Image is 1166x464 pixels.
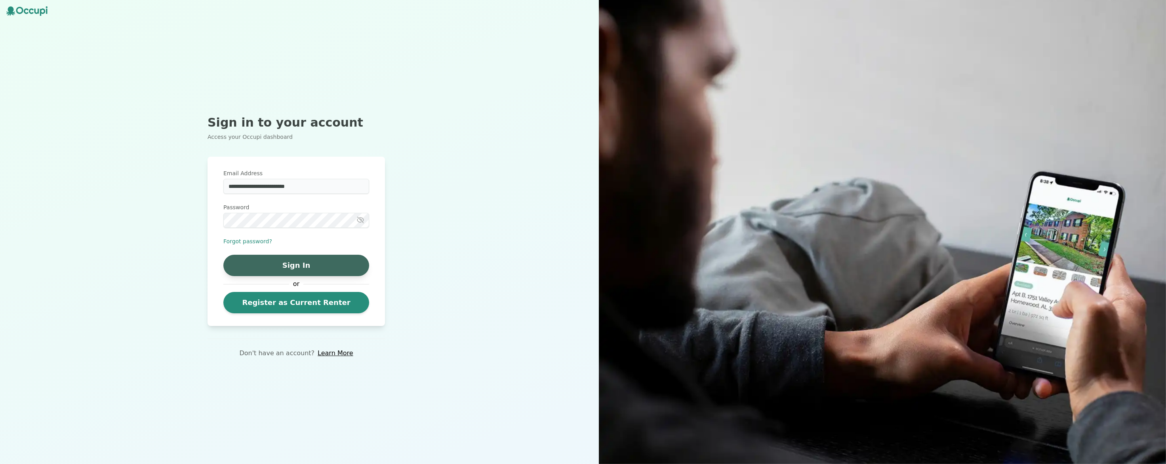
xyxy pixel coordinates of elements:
label: Password [223,203,369,211]
h2: Sign in to your account [208,116,385,130]
button: Forgot password? [223,237,272,245]
span: or [289,279,303,289]
a: Learn More [318,348,353,358]
label: Email Address [223,169,369,177]
p: Access your Occupi dashboard [208,133,385,141]
button: Sign In [223,255,369,276]
a: Register as Current Renter [223,292,369,313]
p: Don't have an account? [239,348,314,358]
